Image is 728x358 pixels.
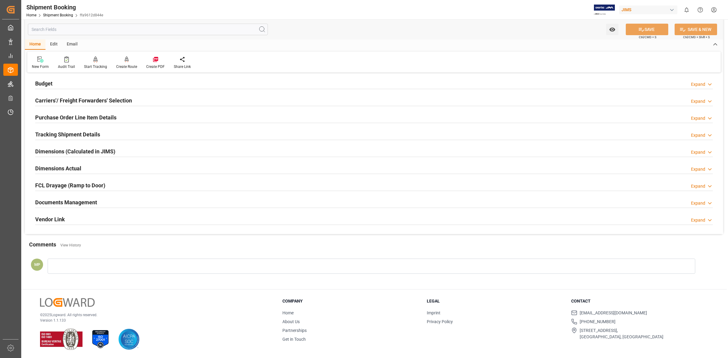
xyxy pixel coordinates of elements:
h2: Comments [29,240,56,249]
span: MP [34,262,40,267]
a: Shipment Booking [43,13,73,17]
h2: Dimensions Actual [35,164,81,172]
button: open menu [606,24,618,35]
a: Home [282,310,294,315]
a: Get in Touch [282,337,306,342]
h2: Carriers'/ Freight Forwarders' Selection [35,96,132,105]
a: Imprint [427,310,440,315]
div: Home [25,39,45,50]
h2: Purchase Order Line Item Details [35,113,116,122]
img: AICPA SOC [118,329,140,350]
div: Share Link [174,64,191,69]
a: About Us [282,319,300,324]
div: Expand [691,217,705,223]
input: Search Fields [28,24,268,35]
a: Privacy Policy [427,319,453,324]
div: Expand [691,132,705,139]
h3: Contact [571,298,708,304]
h3: Company [282,298,419,304]
a: Partnerships [282,328,307,333]
span: [PHONE_NUMBER] [580,319,615,325]
a: Home [26,13,36,17]
div: Expand [691,166,705,172]
div: Expand [691,115,705,122]
h2: Documents Management [35,198,97,206]
h2: Budget [35,79,52,88]
span: Ctrl/CMD + S [639,35,656,39]
div: Edit [45,39,62,50]
button: SAVE [626,24,668,35]
span: Ctrl/CMD + Shift + S [683,35,710,39]
img: ISO 27001 Certification [90,329,111,350]
div: Start Tracking [84,64,107,69]
p: © 2025 Logward. All rights reserved. [40,312,267,318]
div: New Form [32,64,49,69]
h3: Legal [427,298,564,304]
div: Create Route [116,64,137,69]
div: Expand [691,183,705,189]
button: Help Center [693,3,707,17]
button: show 0 new notifications [680,3,693,17]
div: Shipment Booking [26,3,103,12]
p: Version 1.1.133 [40,318,267,323]
a: View History [60,243,81,247]
h2: Tracking Shipment Details [35,130,100,139]
div: Expand [691,98,705,105]
div: Audit Trail [58,64,75,69]
button: JIMS [619,4,680,15]
div: Expand [691,81,705,88]
h2: Dimensions (Calculated in JIMS) [35,147,115,156]
img: Logward Logo [40,298,95,307]
div: Create PDF [146,64,165,69]
div: Expand [691,200,705,206]
h2: Vendor Link [35,215,65,223]
img: Exertis%20JAM%20-%20Email%20Logo.jpg_1722504956.jpg [594,5,615,15]
h2: FCL Drayage (Ramp to Door) [35,181,105,189]
div: Expand [691,149,705,156]
button: SAVE & NEW [675,24,717,35]
span: [STREET_ADDRESS], [GEOGRAPHIC_DATA], [GEOGRAPHIC_DATA] [580,327,663,340]
div: JIMS [619,5,677,14]
span: [EMAIL_ADDRESS][DOMAIN_NAME] [580,310,647,316]
img: ISO 9001 & ISO 14001 Certification [40,329,83,350]
div: Email [62,39,82,50]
